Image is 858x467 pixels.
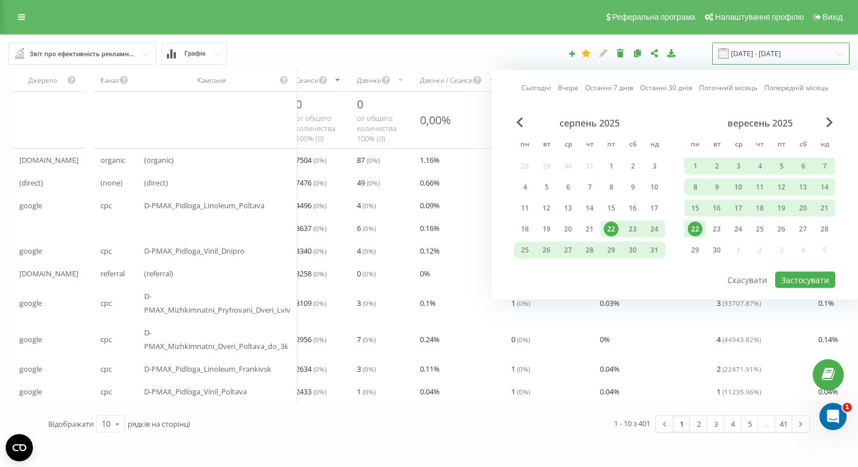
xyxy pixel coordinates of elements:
div: 28 [817,222,832,237]
div: пт 29 серп 2025 р. [600,242,622,259]
div: сб 16 серп 2025 р. [622,200,643,217]
span: Відображати [48,419,94,429]
span: D-PMAX_Pidloga_Linoleum_Poltava [144,199,264,212]
div: 18 [752,201,767,216]
a: 2 [690,416,707,432]
div: вт 16 вер 2025 р. [706,200,727,217]
div: 15 [604,201,619,216]
div: сб 20 вер 2025 р. [792,200,814,217]
div: серпень 2025 [514,117,665,129]
div: чт 14 серп 2025 р. [579,200,600,217]
div: Дзвінки [357,75,381,85]
div: 4 [518,180,532,195]
div: 24 [731,222,746,237]
span: D-PMAX_Mizhkimnatni_Pryhovani_Dveri_Lviv [144,289,291,317]
div: 8 [688,180,703,195]
div: 24 [647,222,662,237]
span: от общего количества 100% ( 0 ) [357,113,397,144]
a: 3 [707,416,724,432]
abbr: понеділок [516,137,533,154]
span: ( 0 %) [367,155,380,165]
a: Поточний місяць [699,82,758,93]
span: ( 0 %) [313,178,326,187]
div: пн 29 вер 2025 р. [684,242,706,259]
div: 23 [625,222,640,237]
div: 7 [582,180,597,195]
div: 29 [604,243,619,258]
div: пт 8 серп 2025 р. [600,179,622,196]
div: пн 22 вер 2025 р. [684,221,706,238]
div: 4 [752,159,767,174]
div: пн 25 серп 2025 р. [514,242,536,259]
div: 7 [817,159,832,174]
span: D-PMAX_Pidloga_Vinil_Dnipro [144,244,245,258]
div: 17 [647,201,662,216]
div: чт 11 вер 2025 р. [749,179,771,196]
div: 19 [539,222,554,237]
i: Видалити звіт [616,49,625,57]
span: ( 0 %) [367,178,380,187]
div: 10 [647,180,662,195]
div: пт 5 вер 2025 р. [771,158,792,175]
div: 8 [604,180,619,195]
a: Останні 30 днів [640,82,692,93]
div: 3 [647,159,662,174]
span: ( 0 %) [313,246,326,255]
div: 13 [561,201,575,216]
span: 3 [357,362,376,376]
span: ( 0 %) [363,387,376,396]
span: ( 0 %) [517,335,530,344]
span: D-PMAX_Mizhkimnatni_Dveri_Poltava_do_3k [144,326,291,353]
div: нд 17 серп 2025 р. [643,200,665,217]
span: 3637 [296,221,326,235]
span: 1 [511,296,530,310]
div: 6 [796,159,810,174]
div: нд 3 серп 2025 р. [643,158,665,175]
span: google [19,296,42,310]
div: Канал [100,75,119,85]
span: 3258 [296,267,326,280]
span: 1 [511,362,530,376]
div: 20 [561,222,575,237]
div: пт 22 серп 2025 р. [600,221,622,238]
abbr: середа [730,137,747,154]
div: 10 [731,180,746,195]
span: 7504 [296,153,326,167]
span: 3 [717,296,761,310]
span: cpc [100,333,112,346]
div: 28 [582,243,597,258]
span: 6 [357,221,376,235]
span: 0.1 % [420,296,436,310]
span: google [19,333,42,346]
div: пн 4 серп 2025 р. [514,179,536,196]
span: 0 % [420,267,430,280]
span: 0.03 % [600,296,620,310]
div: 10 [102,418,111,430]
span: google [19,199,42,212]
div: 26 [774,222,789,237]
abbr: п’ятниця [773,137,790,154]
a: Сьогодні [521,82,551,93]
div: 30 [625,243,640,258]
div: 31 [647,243,662,258]
span: (direct) [19,176,43,190]
abbr: вівторок [538,137,555,154]
abbr: вівторок [708,137,725,154]
div: 11 [518,201,532,216]
div: вт 23 вер 2025 р. [706,221,727,238]
div: 18 [518,222,532,237]
span: cpc [100,199,112,212]
a: Останні 7 днів [585,82,633,93]
div: ср 6 серп 2025 р. [557,179,579,196]
span: cpc [100,244,112,258]
span: 0.04 % [420,385,440,398]
div: 3 [731,159,746,174]
span: ( 0 %) [517,364,530,373]
div: 15 [688,201,703,216]
abbr: субота [624,137,641,154]
span: 4 [717,333,761,346]
div: пн 8 вер 2025 р. [684,179,706,196]
span: рядків на сторінці [128,419,190,429]
div: нд 24 серп 2025 р. [643,221,665,238]
div: сб 27 вер 2025 р. [792,221,814,238]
